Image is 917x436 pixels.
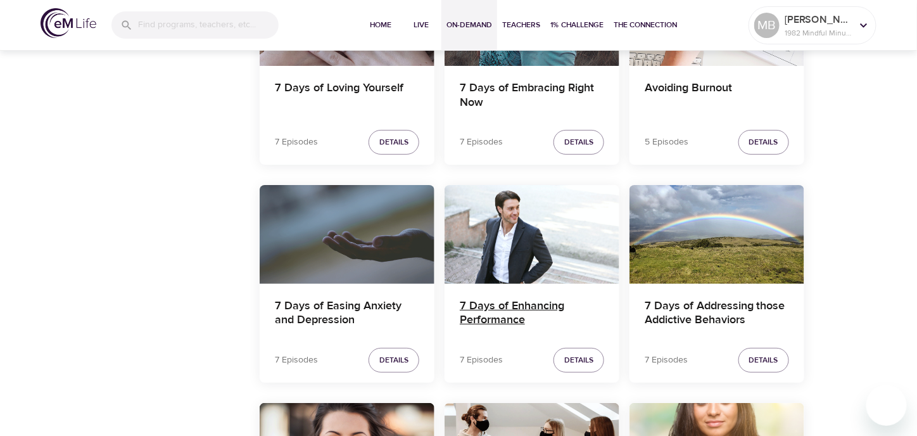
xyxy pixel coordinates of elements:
h4: 7 Days of Embracing Right Now [460,81,604,112]
p: 7 Episodes [275,354,318,367]
p: 7 Episodes [460,354,503,367]
p: 7 Episodes [645,354,688,367]
span: Teachers [502,18,540,32]
h4: 7 Days of Loving Yourself [275,81,419,112]
span: On-Demand [446,18,492,32]
span: Details [564,354,593,367]
p: 1982 Mindful Minutes [785,27,852,39]
button: 7 Days of Enhancing Performance [445,185,619,283]
div: MB [754,13,780,38]
span: Details [379,354,408,367]
img: logo [41,8,96,38]
h4: 7 Days of Enhancing Performance [460,299,604,330]
p: 7 Episodes [460,136,503,149]
span: Live [406,18,436,32]
span: Home [365,18,396,32]
p: 5 Episodes [645,136,688,149]
h4: 7 Days of Easing Anxiety and Depression [275,299,419,330]
h4: Avoiding Burnout [645,81,789,112]
button: Details [553,348,604,373]
span: Details [749,136,778,149]
span: Details [749,354,778,367]
button: 7 Days of Easing Anxiety and Depression [260,185,434,283]
span: 1% Challenge [550,18,604,32]
span: Details [379,136,408,149]
iframe: Button to launch messaging window [866,385,907,426]
p: 7 Episodes [275,136,318,149]
p: [PERSON_NAME] [785,12,852,27]
button: Details [738,348,789,373]
button: Details [369,348,419,373]
button: Details [369,130,419,155]
button: Details [553,130,604,155]
button: 7 Days of Addressing those Addictive Behaviors [629,185,804,283]
button: Details [738,130,789,155]
span: The Connection [614,18,677,32]
h4: 7 Days of Addressing those Addictive Behaviors [645,299,789,330]
span: Details [564,136,593,149]
input: Find programs, teachers, etc... [138,11,279,39]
